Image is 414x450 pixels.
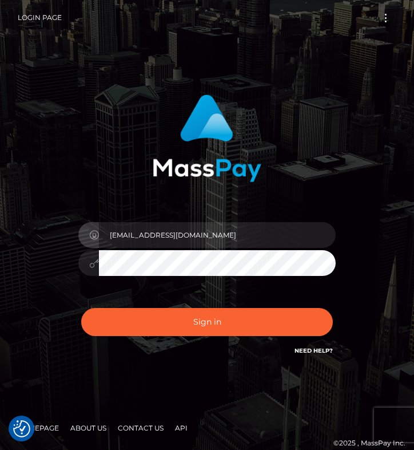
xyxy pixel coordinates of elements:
[375,10,396,26] button: Toggle navigation
[66,419,111,437] a: About Us
[153,94,261,182] img: MassPay Login
[99,222,336,248] input: Username...
[294,347,333,354] a: Need Help?
[18,6,62,30] a: Login Page
[13,420,30,437] img: Revisit consent button
[9,437,405,449] div: © 2025 , MassPay Inc.
[13,420,30,437] button: Consent Preferences
[113,419,168,437] a: Contact Us
[170,419,192,437] a: API
[81,308,333,336] button: Sign in
[13,419,63,437] a: Homepage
